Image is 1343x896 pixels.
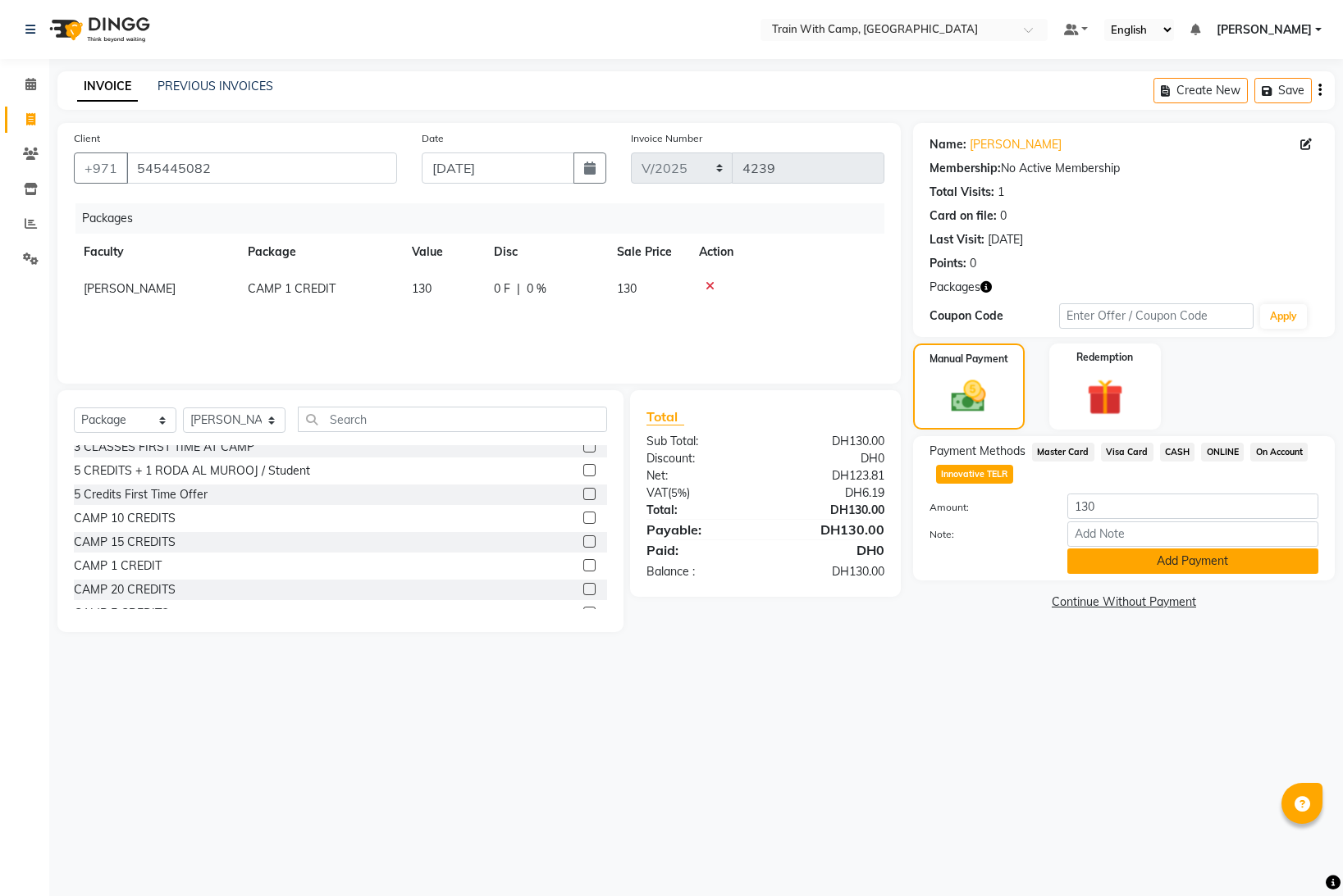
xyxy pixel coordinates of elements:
div: Net: [634,467,765,484]
a: Continue Without Payment [916,594,1332,611]
div: Coupon Code [930,307,1059,325]
div: Membership: [930,160,1001,177]
span: 0 % [527,280,546,298]
input: Add Note [1067,521,1318,547]
img: _gift.svg [1076,375,1135,420]
label: Date [422,131,444,146]
span: CAMP 1 CREDIT [248,281,336,296]
div: 5 Credits First Time Offer [74,486,208,503]
th: Faculty [74,234,238,271]
div: 1 [998,184,1004,201]
button: Create New [1153,78,1248,103]
div: DH130.00 [765,433,897,450]
label: Amount: [917,500,1055,515]
div: [DATE] [988,231,1023,248]
div: Discount: [634,450,765,467]
div: DH130.00 [765,563,897,580]
a: PREVIOUS INVOICES [158,79,273,93]
a: [PERSON_NAME] [970,136,1062,153]
span: ONLINE [1201,443,1244,462]
div: CAMP 20 CREDITS [74,581,176,598]
th: Package [238,234,402,271]
span: Visa Card [1101,443,1153,462]
input: Search [298,407,607,432]
span: Innovative TELR [936,465,1013,484]
div: CAMP 10 CREDITS [74,510,176,527]
button: Apply [1260,304,1307,329]
div: CAMP 1 CREDIT [74,557,162,575]
span: VAT [646,485,668,500]
span: 5% [671,486,687,499]
div: 0 [1000,207,1007,225]
div: DH0 [765,540,897,560]
div: DH130.00 [765,520,897,539]
input: Search by Name/Mobile/Email/Code [126,152,397,184]
label: Manual Payment [930,352,1008,366]
div: DH123.81 [765,467,897,484]
div: Card on file: [930,207,997,225]
div: DH6.19 [765,484,897,502]
span: Packages [930,279,980,296]
button: Save [1254,78,1312,103]
th: Value [402,234,484,271]
div: Payable: [634,520,765,539]
span: CASH [1160,443,1195,462]
label: Client [74,131,100,146]
div: Points: [930,255,966,272]
div: ( ) [634,484,765,502]
span: Payment Methods [930,443,1026,460]
input: Amount [1067,493,1318,519]
span: Total [646,408,684,425]
div: CAMP 15 CREDITS [74,534,176,551]
span: [PERSON_NAME] [84,281,176,296]
label: Note: [917,527,1055,542]
div: Total: [634,502,765,519]
div: Last Visit: [930,231,984,248]
div: 5 CREDITS + 1 RODA AL MUROOJ / Student [74,462,310,480]
div: DH0 [765,450,897,467]
th: Sale Price [607,234,689,271]
span: 130 [412,281,432,296]
label: Invoice Number [631,131,702,146]
button: +971 [74,152,128,184]
span: On Account [1250,443,1308,462]
div: Sub Total: [634,433,765,450]
div: Paid: [634,540,765,560]
input: Enter Offer / Coupon Code [1059,303,1254,329]
div: CAMP 5 CREDITS [74,605,169,622]
a: INVOICE [77,72,138,102]
div: 3 CLASSES FIRST TIME AT CAMP [74,439,254,456]
span: 130 [617,281,637,296]
div: 0 [970,255,976,272]
div: No Active Membership [930,160,1318,177]
th: Disc [484,234,607,271]
img: logo [42,7,154,52]
span: [PERSON_NAME] [1217,21,1312,39]
img: _cash.svg [940,376,997,416]
div: Total Visits: [930,184,994,201]
span: | [517,280,520,298]
div: Packages [75,203,897,234]
span: Master Card [1032,443,1094,462]
div: Name: [930,136,966,153]
span: 0 F [494,280,510,298]
th: Action [689,234,884,271]
div: DH130.00 [765,502,897,519]
div: Balance : [634,563,765,580]
label: Redemption [1076,350,1133,365]
button: Add Payment [1067,548,1318,574]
